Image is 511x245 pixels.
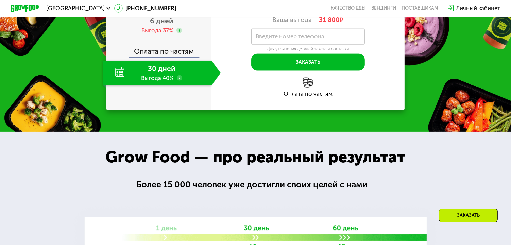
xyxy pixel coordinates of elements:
div: Для уточнения деталей заказа и доставки [251,46,365,52]
div: Заказать [439,209,498,222]
span: 6 дней [150,17,173,25]
div: Оплата по частям [107,41,211,57]
a: Качество еды [331,5,365,11]
div: Оплата по частям [211,91,405,97]
div: Grow Food — про реальный результат [95,145,416,169]
span: 31 800 [319,16,340,24]
a: Вендинги [371,5,396,11]
span: ₽ [319,16,343,24]
button: Заказать [251,54,365,71]
div: Личный кабинет [456,4,500,13]
div: Более 15 000 человек уже достигли своих целей с нами [136,178,375,192]
a: [PHONE_NUMBER] [114,4,176,13]
div: Ваша выгода — [211,16,405,24]
div: Выгода 37% [141,27,173,34]
div: поставщикам [402,5,439,11]
img: l6xcnZfty9opOoJh.png [303,78,313,87]
span: [GEOGRAPHIC_DATA] [46,5,105,11]
label: Введите номер телефона [256,35,325,38]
